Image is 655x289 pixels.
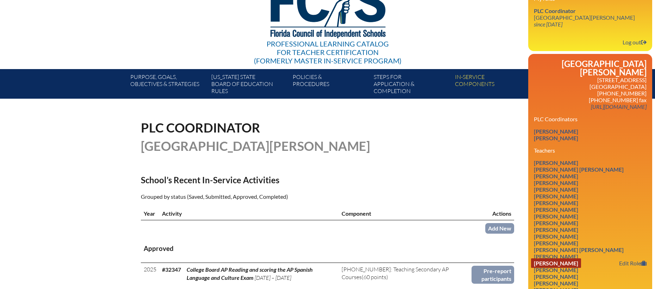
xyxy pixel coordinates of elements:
[472,266,514,284] a: Pre-report participants
[485,223,514,233] a: Add New
[208,72,289,99] a: [US_STATE] StateBoard of Education rules
[616,258,649,268] a: Edit Role
[531,211,581,221] a: [PERSON_NAME]
[255,274,291,281] span: [DATE] – [DATE]
[531,258,581,268] a: [PERSON_NAME]
[531,232,581,241] a: [PERSON_NAME]
[531,165,626,174] a: [PERSON_NAME] [PERSON_NAME]
[588,102,649,111] a: [URL][DOMAIN_NAME]
[531,171,581,181] a: [PERSON_NAME]
[531,278,581,288] a: [PERSON_NAME]
[531,6,638,29] a: PLC Coordinator [GEOGRAPHIC_DATA][PERSON_NAME] since [DATE]
[534,116,647,122] h3: PLC Coordinators
[159,207,339,220] th: Activity
[277,48,379,56] span: for Teacher Certification
[531,245,626,254] a: [PERSON_NAME] [PERSON_NAME]
[254,39,401,65] div: Professional Learning Catalog (formerly Master In-service Program)
[534,21,562,27] i: since [DATE]
[531,265,581,275] a: [PERSON_NAME]
[141,120,260,135] span: PLC Coordinator
[534,76,647,110] p: [STREET_ADDRESS] [GEOGRAPHIC_DATA] [PHONE_NUMBER] [PHONE_NUMBER] fax
[531,272,581,281] a: [PERSON_NAME]
[531,127,581,136] a: [PERSON_NAME]
[531,191,581,201] a: [PERSON_NAME]
[371,72,452,99] a: Steps forapplication & completion
[141,263,159,285] td: 2025
[141,207,159,220] th: Year
[531,252,581,261] a: [PERSON_NAME]
[620,37,649,47] a: Log outLog out
[141,192,389,201] p: Grouped by status (Saved, Submitted, Approved, Completed)
[531,225,581,234] a: [PERSON_NAME]
[531,158,581,167] a: [PERSON_NAME]
[531,133,581,143] a: [PERSON_NAME]
[534,147,647,154] h3: Teachers
[187,266,313,281] span: College Board AP Reading and scoring the AP Spanish Language and Culture Exam
[339,207,472,220] th: Component
[127,72,208,99] a: Purpose, goals,objectives & strategies
[531,178,581,187] a: [PERSON_NAME]
[342,266,449,280] span: [PHONE_NUMBER]: Teaching Secondary AP Courses
[531,185,581,194] a: [PERSON_NAME]
[534,7,576,14] span: PLC Coordinator
[290,72,371,99] a: Policies &Procedures
[531,238,581,248] a: [PERSON_NAME]
[141,138,370,154] span: [GEOGRAPHIC_DATA][PERSON_NAME]
[162,266,181,273] b: #32347
[141,175,389,185] h2: School’s Recent In-Service Activities
[531,205,581,214] a: [PERSON_NAME]
[452,72,533,99] a: In-servicecomponents
[144,244,511,253] h3: Approved
[534,60,647,76] h2: [GEOGRAPHIC_DATA][PERSON_NAME]
[641,39,647,45] svg: Log out
[339,263,472,285] td: (60 points)
[531,198,581,208] a: [PERSON_NAME]
[472,207,514,220] th: Actions
[531,218,581,228] a: [PERSON_NAME]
